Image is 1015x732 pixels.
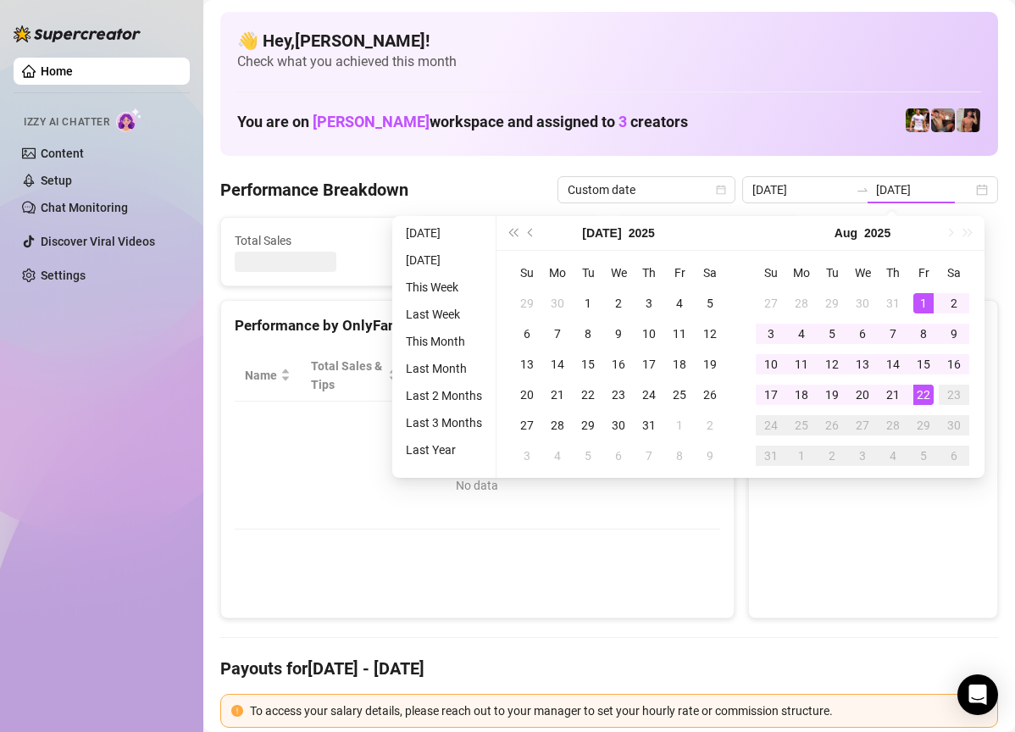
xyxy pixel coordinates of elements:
[568,177,725,202] span: Custom date
[41,174,72,187] a: Setup
[41,147,84,160] a: Content
[41,269,86,282] a: Settings
[607,350,719,402] th: Chat Conversion
[630,231,786,250] span: Messages Sent
[237,53,981,71] span: Check what you achieved this month
[41,201,128,214] a: Chat Monitoring
[763,314,984,337] div: Sales by OnlyFans Creator
[245,366,277,385] span: Name
[24,114,109,130] span: Izzy AI Chatter
[519,350,607,402] th: Sales / Hour
[931,108,955,132] img: Osvaldo
[876,180,973,199] input: End date
[220,657,998,680] h4: Payouts for [DATE] - [DATE]
[957,674,998,715] div: Open Intercom Messenger
[237,29,981,53] h4: 👋 Hey, [PERSON_NAME] !
[957,108,980,132] img: Zach
[41,235,155,248] a: Discover Viral Videos
[906,108,929,132] img: Hector
[530,357,583,394] span: Sales / Hour
[252,476,703,495] div: No data
[250,701,987,720] div: To access your salary details, please reach out to your manager to set your hourly rate or commis...
[235,350,301,402] th: Name
[301,350,408,402] th: Total Sales & Tips
[617,357,696,394] span: Chat Conversion
[752,180,849,199] input: Start date
[419,357,496,394] div: Est. Hours Worked
[856,183,869,197] span: swap-right
[220,178,408,202] h4: Performance Breakdown
[116,108,142,132] img: AI Chatter
[716,185,726,195] span: calendar
[237,113,688,131] h1: You are on workspace and assigned to creators
[235,231,391,250] span: Total Sales
[618,113,627,130] span: 3
[231,705,243,717] span: exclamation-circle
[41,64,73,78] a: Home
[14,25,141,42] img: logo-BBDzfeDw.svg
[313,113,430,130] span: [PERSON_NAME]
[311,357,385,394] span: Total Sales & Tips
[856,183,869,197] span: to
[433,231,589,250] span: Active Chats
[235,314,720,337] div: Performance by OnlyFans Creator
